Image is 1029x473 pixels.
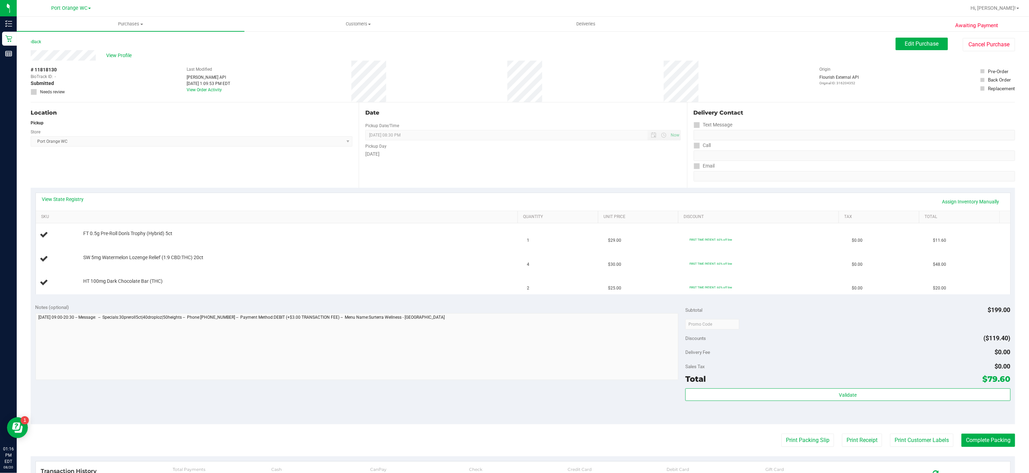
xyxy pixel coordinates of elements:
span: $0.00 [852,237,863,244]
div: [DATE] 1:09:53 PM EDT [187,80,230,87]
p: Original ID: 316204352 [820,80,859,86]
span: Discounts [685,332,706,344]
span: Deliveries [567,21,605,27]
div: Back Order [988,76,1011,83]
span: FIRST TIME PATIENT: 60% off line [689,262,732,265]
div: Total Payments [173,467,272,472]
span: Hi, [PERSON_NAME]! [970,5,1016,11]
span: Port Orange WC [51,5,87,11]
span: $0.00 [995,363,1011,370]
div: Pre-Order [988,68,1008,75]
iframe: Resource center unread badge [21,416,29,425]
a: Tax [844,214,917,220]
div: Location [31,109,352,117]
div: Date [365,109,680,117]
span: Awaiting Payment [955,22,998,30]
a: Purchases [17,17,244,31]
div: Credit Card [568,467,667,472]
label: Email [694,161,715,171]
span: $29.00 [608,237,622,244]
div: Cash [272,467,371,472]
a: Discount [684,214,836,220]
span: Total [685,374,706,384]
a: SKU [41,214,515,220]
div: CanPay [370,467,469,472]
span: $25.00 [608,285,622,292]
span: $11.60 [933,237,946,244]
div: Flourish External API [820,74,859,86]
a: Unit Price [603,214,676,220]
div: Debit Card [666,467,765,472]
p: 01:16 PM EDT [3,446,14,465]
span: Notes (optional) [36,304,69,310]
label: Call [694,140,711,150]
span: $48.00 [933,261,946,268]
span: BioTrack ID: [31,73,53,80]
a: Deliveries [472,17,700,31]
button: Edit Purchase [896,38,948,50]
span: 1 [527,237,530,244]
div: Gift Card [765,467,864,472]
label: Last Modified [187,66,212,72]
span: Customers [245,21,472,27]
span: HT 100mg Dark Chocolate Bar (THC) [83,278,163,285]
inline-svg: Reports [5,50,12,57]
span: $0.00 [995,348,1011,356]
input: Format: (999) 999-9999 [694,130,1015,140]
strong: Pickup [31,121,44,125]
span: Delivery Fee [685,349,710,355]
input: Promo Code [685,319,739,329]
span: View Profile [106,52,134,59]
span: - [55,73,56,80]
a: View Order Activity [187,87,222,92]
button: Complete Packing [961,434,1015,447]
label: Pickup Day [365,143,387,149]
span: FT 0.5g Pre-Roll Don's Trophy (Hybrid) 5ct [83,230,172,237]
p: 08/20 [3,465,14,470]
span: $199.00 [988,306,1011,313]
input: Format: (999) 999-9999 [694,150,1015,161]
span: # 11818130 [31,66,57,73]
span: Edit Purchase [905,40,939,47]
span: Subtotal [685,307,702,313]
button: Cancel Purchase [963,38,1015,51]
span: Purchases [17,21,244,27]
span: $20.00 [933,285,946,292]
span: FIRST TIME PATIENT: 60% off line [689,286,732,289]
inline-svg: Inventory [5,20,12,27]
a: Total [925,214,997,220]
a: Back [31,39,41,44]
div: Replacement [988,85,1015,92]
span: 2 [527,285,530,292]
a: View State Registry [42,196,84,203]
button: Print Customer Labels [890,434,953,447]
iframe: Resource center [7,417,28,438]
span: $79.60 [983,374,1011,384]
div: [PERSON_NAME] API [187,74,230,80]
div: [DATE] [365,150,680,158]
label: Pickup Date/Time [365,123,399,129]
span: Sales Tax [685,364,705,369]
span: ($119.40) [984,334,1011,342]
span: 4 [527,261,530,268]
span: $30.00 [608,261,622,268]
span: SW 5mg Watermelon Lozenge Relief (1:9 CBD:THC) 20ct [83,254,203,261]
button: Print Receipt [842,434,882,447]
span: $0.00 [852,261,863,268]
span: Needs review [40,89,65,95]
button: Validate [685,388,1010,401]
inline-svg: Retail [5,35,12,42]
label: Origin [820,66,831,72]
button: Print Packing Slip [781,434,834,447]
div: Delivery Contact [694,109,1015,117]
a: Quantity [523,214,595,220]
span: Validate [839,392,857,398]
span: Submitted [31,80,54,87]
a: Assign Inventory Manually [938,196,1004,208]
label: Store [31,129,40,135]
div: Check [469,467,568,472]
span: $0.00 [852,285,863,292]
label: Text Message [694,120,733,130]
a: Customers [244,17,472,31]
